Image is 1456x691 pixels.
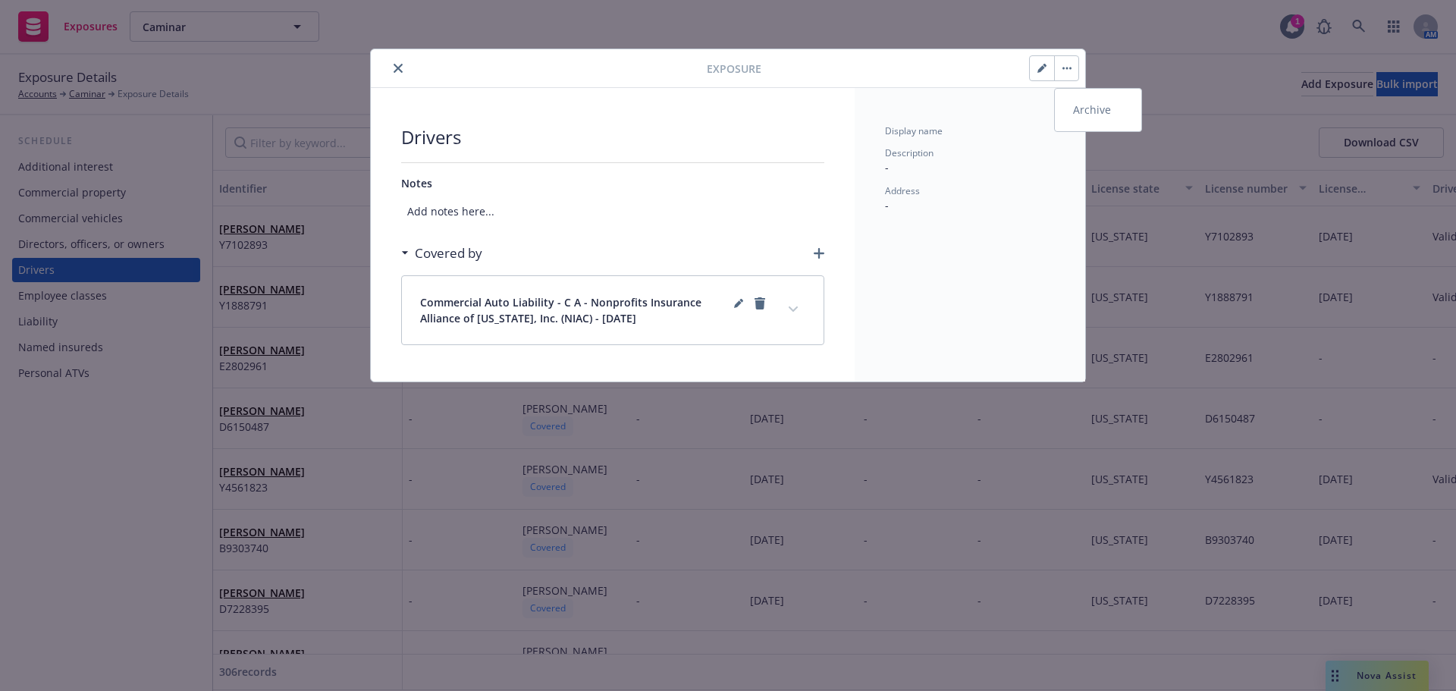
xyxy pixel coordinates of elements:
span: Commercial Auto Liability - C A - Nonprofits Insurance Alliance of [US_STATE], Inc. (NIAC) - [DATE] [420,294,730,326]
span: Add notes here... [401,197,824,225]
span: - [885,198,889,212]
a: editPencil [730,294,748,313]
span: Address [885,184,920,197]
button: close [389,59,407,77]
div: Covered by [401,243,482,263]
span: remove [751,294,769,326]
a: remove [751,294,769,313]
span: Exposure [707,61,761,77]
span: editPencil [730,294,748,326]
button: expand content [781,297,805,322]
span: Description [885,146,934,159]
span: Drivers [401,124,824,150]
h3: Covered by [415,243,482,263]
span: Notes [401,176,432,190]
div: Commercial Auto Liability - C A - Nonprofits Insurance Alliance of [US_STATE], Inc. (NIAC) - [DAT... [402,276,824,344]
span: Display name [885,124,943,137]
span: - [885,160,889,174]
